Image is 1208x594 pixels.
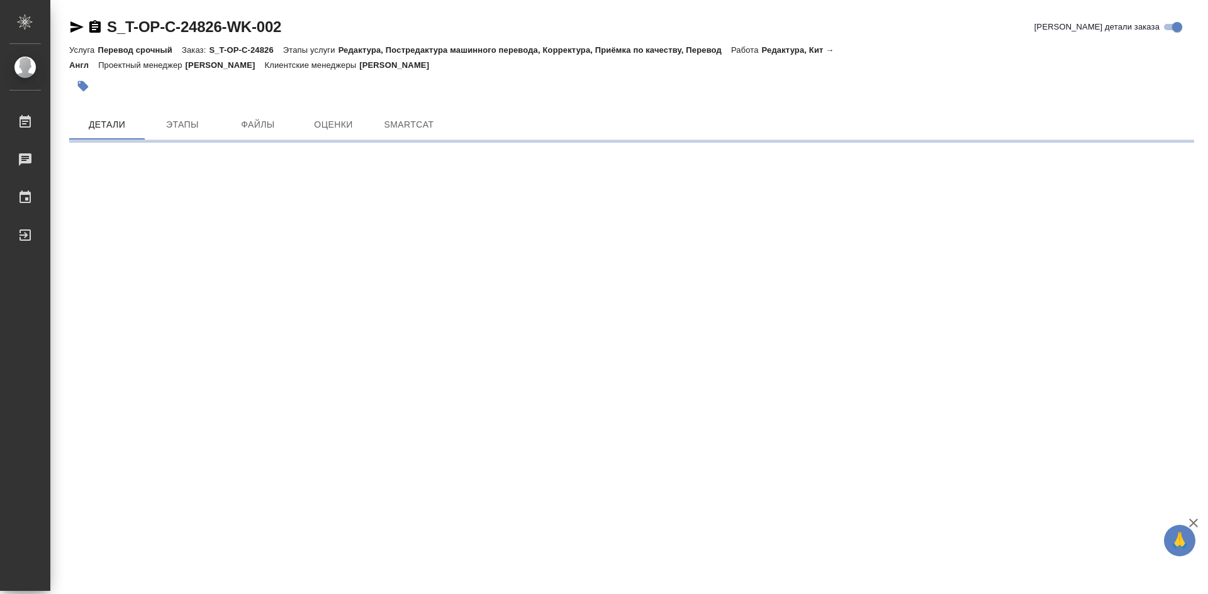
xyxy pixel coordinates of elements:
span: SmartCat [379,117,439,133]
p: [PERSON_NAME] [359,60,439,70]
span: Оценки [303,117,364,133]
p: Работа [731,45,762,55]
button: Скопировать ссылку для ЯМессенджера [69,19,84,35]
a: S_T-OP-C-24826-WK-002 [107,18,281,35]
button: 🙏 [1164,525,1195,556]
p: Услуга [69,45,98,55]
button: Добавить тэг [69,72,97,100]
p: Проектный менеджер [98,60,185,70]
p: [PERSON_NAME] [186,60,265,70]
p: Этапы услуги [283,45,338,55]
span: Файлы [228,117,288,133]
p: Редактура, Постредактура машинного перевода, Корректура, Приёмка по качеству, Перевод [338,45,731,55]
span: Детали [77,117,137,133]
span: Этапы [152,117,213,133]
p: Клиентские менеджеры [265,60,360,70]
p: Перевод срочный [98,45,182,55]
span: 🙏 [1169,527,1190,554]
span: [PERSON_NAME] детали заказа [1034,21,1160,33]
p: S_T-OP-C-24826 [209,45,282,55]
p: Заказ: [182,45,209,55]
button: Скопировать ссылку [87,19,103,35]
